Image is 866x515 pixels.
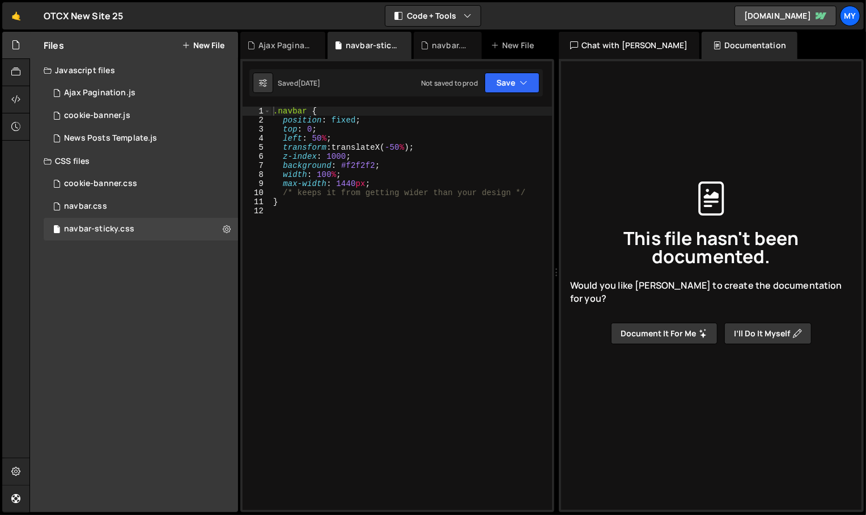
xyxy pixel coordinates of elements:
[44,82,238,104] div: 16688/47021.js
[243,170,271,179] div: 8
[243,107,271,116] div: 1
[724,323,812,344] button: I’ll do it myself
[243,161,271,170] div: 7
[611,323,718,344] button: Document it for me
[491,40,538,51] div: New File
[559,32,699,59] div: Chat with [PERSON_NAME]
[840,6,860,26] a: My
[243,197,271,206] div: 11
[64,179,137,189] div: cookie-banner.css
[243,134,271,143] div: 4
[44,39,64,52] h2: Files
[44,172,238,195] div: 16688/47217.css
[570,229,852,265] span: This file hasn't been documented.
[243,206,271,216] div: 12
[44,218,238,240] div: 16688/46718.css
[44,195,238,218] div: 16688/46716.css
[702,32,797,59] div: Documentation
[44,9,124,23] div: OTCX New Site 25
[243,152,271,161] div: 6
[243,125,271,134] div: 3
[421,78,478,88] div: Not saved to prod
[2,2,30,29] a: 🤙
[243,143,271,152] div: 5
[346,40,398,51] div: navbar-sticky.css
[570,279,852,305] span: Would you like [PERSON_NAME] to create the documentation for you?
[385,6,481,26] button: Code + Tools
[30,150,238,172] div: CSS files
[432,40,468,51] div: navbar.css
[64,111,130,121] div: cookie-banner.js
[182,41,224,50] button: New File
[243,188,271,197] div: 10
[64,201,107,212] div: navbar.css
[64,88,135,98] div: Ajax Pagination.js
[735,6,837,26] a: [DOMAIN_NAME]
[64,133,158,143] div: News Posts Template.js
[485,73,540,93] button: Save
[44,127,238,150] div: 16688/45584.js
[298,78,321,88] div: [DATE]
[44,104,238,127] div: 16688/47218.js
[30,59,238,82] div: Javascript files
[243,116,271,125] div: 2
[258,40,312,51] div: Ajax Pagination.js
[278,78,321,88] div: Saved
[243,179,271,188] div: 9
[64,224,134,234] div: navbar-sticky.css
